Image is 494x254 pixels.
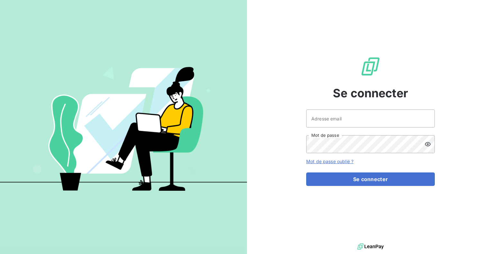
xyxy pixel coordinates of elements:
[306,159,353,164] a: Mot de passe oublié ?
[360,56,381,77] img: Logo LeanPay
[306,172,435,186] button: Se connecter
[306,109,435,127] input: placeholder
[333,84,408,102] span: Se connecter
[357,242,384,251] img: logo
